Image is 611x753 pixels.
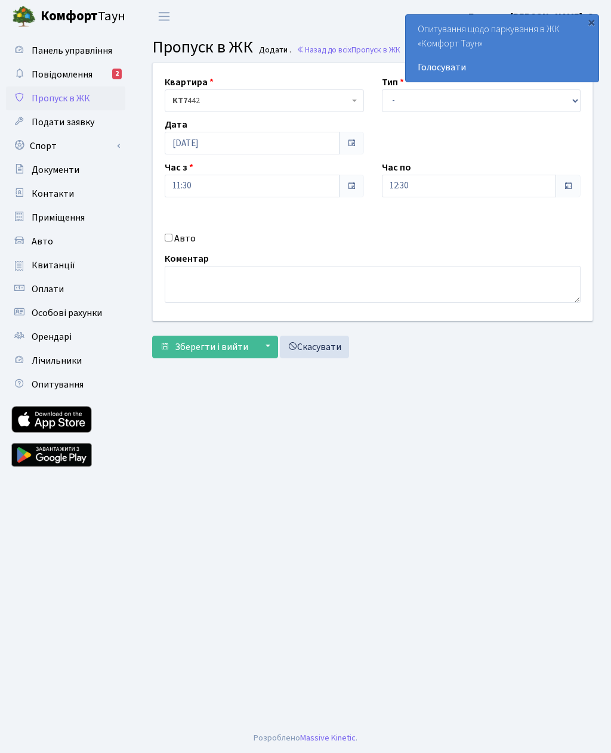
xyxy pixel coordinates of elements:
a: Оплати [6,277,125,301]
b: Блєдних [PERSON_NAME]. О. [468,10,597,23]
span: Контакти [32,187,74,200]
div: Розроблено . [254,732,357,745]
span: Пропуск в ЖК [32,92,90,105]
span: Особові рахунки [32,306,102,320]
label: Авто [174,231,196,246]
a: Особові рахунки [6,301,125,325]
span: Подати заявку [32,116,94,129]
a: Квитанції [6,253,125,277]
a: Скасувати [280,336,349,358]
span: Зберегти і вийти [175,340,248,354]
a: Орендарі [6,325,125,349]
label: Час по [382,160,411,175]
img: logo.png [12,5,36,29]
div: × [585,16,597,28]
span: Пропуск в ЖК [152,35,253,59]
label: Квартира [165,75,214,89]
a: Лічильники [6,349,125,373]
b: КТ7 [172,95,187,107]
span: <b>КТ7</b>&nbsp;&nbsp;&nbsp;442 [172,95,349,107]
small: Додати . [257,45,291,55]
a: Назад до всіхПропуск в ЖК [297,44,400,55]
label: Час з [165,160,193,175]
span: Орендарі [32,330,72,343]
label: Тип [382,75,404,89]
span: Опитування [32,378,84,391]
div: 2 [112,69,122,79]
a: Опитування [6,373,125,396]
span: Панель управління [32,44,112,57]
span: <b>КТ7</b>&nbsp;&nbsp;&nbsp;442 [165,89,364,112]
a: Контакти [6,182,125,206]
a: Пропуск в ЖК [6,86,125,110]
a: Панель управління [6,39,125,63]
a: Подати заявку [6,110,125,134]
a: Повідомлення2 [6,63,125,86]
label: Коментар [165,252,209,266]
span: Таун [41,7,125,27]
a: Документи [6,158,125,182]
a: Спорт [6,134,125,158]
span: Лічильники [32,354,82,367]
button: Зберегти і вийти [152,336,256,358]
a: Блєдних [PERSON_NAME]. О. [468,10,597,24]
span: Приміщення [32,211,85,224]
span: Квитанції [32,259,75,272]
span: Авто [32,235,53,248]
a: Massive Kinetic [300,732,356,744]
b: Комфорт [41,7,98,26]
label: Дата [165,117,187,132]
span: Пропуск в ЖК [351,44,400,55]
a: Авто [6,230,125,253]
span: Документи [32,163,79,176]
button: Переключити навігацію [149,7,179,26]
a: Голосувати [418,60,587,75]
span: Повідомлення [32,68,92,81]
span: Оплати [32,283,64,296]
div: Опитування щодо паркування в ЖК «Комфорт Таун» [406,15,598,82]
a: Приміщення [6,206,125,230]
